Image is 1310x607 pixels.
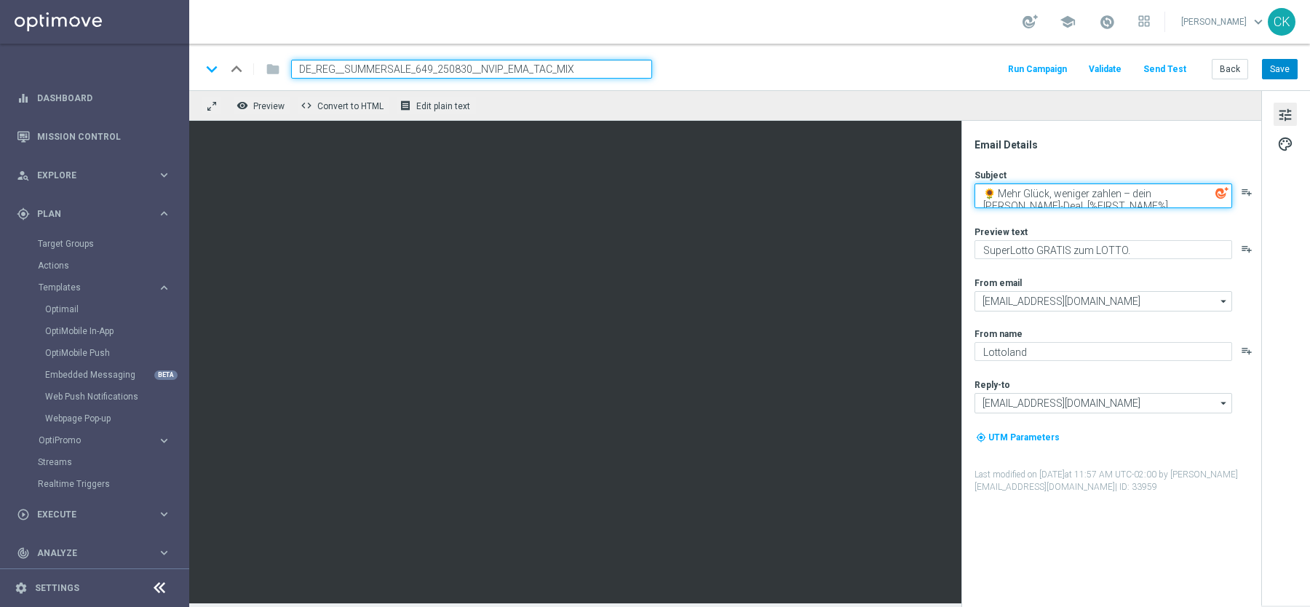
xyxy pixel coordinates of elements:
[45,413,151,424] a: Webpage Pop-up
[974,170,1007,181] label: Subject
[16,170,172,181] button: person_search Explore keyboard_arrow_right
[38,473,188,495] div: Realtime Triggers
[37,117,171,156] a: Mission Control
[39,436,143,445] span: OptiPromo
[17,207,157,221] div: Plan
[38,277,188,429] div: Templates
[201,58,223,80] i: keyboard_arrow_down
[16,509,172,520] div: play_circle_outline Execute keyboard_arrow_right
[17,508,30,521] i: play_circle_outline
[416,101,470,111] span: Edit plain text
[39,436,157,445] div: OptiPromo
[45,347,151,359] a: OptiMobile Push
[17,117,171,156] div: Mission Control
[35,584,79,592] a: Settings
[154,370,178,380] div: BETA
[45,298,188,320] div: Optimail
[974,291,1232,312] input: Select
[45,408,188,429] div: Webpage Pop-up
[1217,292,1231,311] i: arrow_drop_down
[17,547,30,560] i: track_changes
[1268,8,1295,36] div: CK
[17,547,157,560] div: Analyze
[37,210,157,218] span: Plan
[976,432,986,443] i: my_location
[17,169,157,182] div: Explore
[1262,59,1298,79] button: Save
[974,469,1260,493] label: Last modified on [DATE] at 11:57 AM UTC-02:00 by [PERSON_NAME][EMAIL_ADDRESS][DOMAIN_NAME]
[1241,345,1253,357] button: playlist_add
[1089,64,1122,74] span: Validate
[233,96,291,115] button: remove_red_eye Preview
[974,226,1028,238] label: Preview text
[1141,60,1188,79] button: Send Test
[1180,11,1268,33] a: [PERSON_NAME]keyboard_arrow_down
[37,79,171,117] a: Dashboard
[38,233,188,255] div: Target Groups
[1115,482,1157,492] span: | ID: 33959
[1250,14,1266,30] span: keyboard_arrow_down
[1060,14,1076,30] span: school
[45,325,151,337] a: OptiMobile In-App
[45,303,151,315] a: Optimail
[38,238,151,250] a: Target Groups
[37,510,157,519] span: Execute
[38,435,172,446] button: OptiPromo keyboard_arrow_right
[45,342,188,364] div: OptiMobile Push
[301,100,312,111] span: code
[38,451,188,473] div: Streams
[16,208,172,220] button: gps_fixed Plan keyboard_arrow_right
[17,79,171,117] div: Dashboard
[16,547,172,559] button: track_changes Analyze keyboard_arrow_right
[157,207,171,221] i: keyboard_arrow_right
[400,100,411,111] i: receipt
[157,168,171,182] i: keyboard_arrow_right
[38,478,151,490] a: Realtime Triggers
[17,92,30,105] i: equalizer
[16,92,172,104] button: equalizer Dashboard
[157,434,171,448] i: keyboard_arrow_right
[17,508,157,521] div: Execute
[38,260,151,271] a: Actions
[38,255,188,277] div: Actions
[1241,186,1253,198] button: playlist_add
[1241,243,1253,255] button: playlist_add
[237,100,248,111] i: remove_red_eye
[45,320,188,342] div: OptiMobile In-App
[1006,60,1069,79] button: Run Campaign
[291,60,652,79] input: Enter a unique template name
[45,391,151,402] a: Web Push Notifications
[17,169,30,182] i: person_search
[45,364,188,386] div: Embedded Messaging
[1274,103,1297,126] button: tune
[38,282,172,293] button: Templates keyboard_arrow_right
[1277,135,1293,154] span: palette
[974,277,1022,289] label: From email
[37,171,157,180] span: Explore
[396,96,477,115] button: receipt Edit plain text
[16,131,172,143] button: Mission Control
[1215,186,1228,199] img: optiGenie.svg
[157,507,171,521] i: keyboard_arrow_right
[1277,106,1293,124] span: tune
[253,101,285,111] span: Preview
[37,549,157,558] span: Analyze
[297,96,390,115] button: code Convert to HTML
[1217,394,1231,413] i: arrow_drop_down
[39,283,143,292] span: Templates
[1212,59,1248,79] button: Back
[974,429,1061,445] button: my_location UTM Parameters
[38,429,188,451] div: OptiPromo
[988,432,1060,443] span: UTM Parameters
[15,582,28,595] i: settings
